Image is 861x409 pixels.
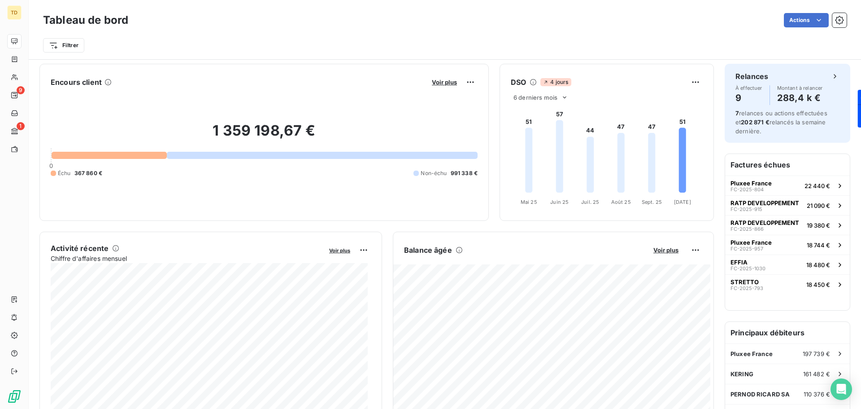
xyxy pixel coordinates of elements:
[735,110,827,135] span: relances ou actions effectuées et relancés la semaine dernière.
[831,378,852,400] div: Open Intercom Messenger
[7,389,22,404] img: Logo LeanPay
[731,239,772,246] span: Pluxee France
[806,261,830,268] span: 18 480 €
[51,122,478,149] h2: 1 359 198,67 €
[17,122,25,130] span: 1
[807,202,830,209] span: 21 090 €
[651,246,681,254] button: Voir plus
[43,12,128,28] h3: Tableau de bord
[58,169,71,177] span: Échu
[735,85,762,91] span: À effectuer
[521,199,537,205] tspan: Mai 25
[725,154,850,176] h6: Factures échues
[806,281,830,288] span: 18 450 €
[513,94,557,101] span: 6 derniers mois
[735,71,768,82] h6: Relances
[49,162,53,169] span: 0
[51,77,102,88] h6: Encours client
[451,169,478,177] span: 991 338 €
[725,235,850,255] button: Pluxee FranceFC-2025-95718 744 €
[725,274,850,294] button: STRETTOFC-2025-79318 450 €
[51,243,109,254] h6: Activité récente
[804,182,830,189] span: 22 440 €
[725,195,850,215] button: RATP DEVELOPPEMENTFC-2025-91521 090 €
[804,391,830,398] span: 110 376 €
[731,391,790,398] span: PERNOD RICARD SA
[725,255,850,274] button: EFFIAFC-2025-103018 480 €
[731,180,772,187] span: Pluxee France
[329,247,350,254] span: Voir plus
[550,199,569,205] tspan: Juin 25
[731,199,799,207] span: RATP DEVELOPPEMENT
[731,259,748,266] span: EFFIA
[51,254,323,263] span: Chiffre d'affaires mensuel
[429,78,460,86] button: Voir plus
[540,78,571,86] span: 4 jours
[803,370,830,378] span: 161 482 €
[735,110,739,117] span: 7
[421,169,447,177] span: Non-échu
[741,119,769,126] span: 202 871 €
[731,350,773,357] span: Pluxee France
[653,246,678,254] span: Voir plus
[725,215,850,235] button: RATP DEVELOPPEMENTFC-2025-86619 380 €
[17,86,25,94] span: 9
[784,13,829,27] button: Actions
[731,246,763,251] span: FC-2025-957
[731,370,753,378] span: KERING
[735,91,762,105] h4: 9
[432,79,457,86] span: Voir plus
[7,5,22,20] div: TD
[581,199,599,205] tspan: Juil. 25
[731,207,762,212] span: FC-2025-915
[731,219,799,226] span: RATP DEVELOPPEMENT
[807,242,830,249] span: 18 744 €
[807,222,830,229] span: 19 380 €
[74,169,102,177] span: 367 860 €
[642,199,662,205] tspan: Sept. 25
[777,91,823,105] h4: 288,4 k €
[43,38,84,53] button: Filtrer
[326,246,353,254] button: Voir plus
[511,77,526,88] h6: DSO
[731,187,764,192] span: FC-2025-804
[731,286,763,291] span: FC-2025-793
[725,176,850,195] button: Pluxee FranceFC-2025-80422 440 €
[674,199,691,205] tspan: [DATE]
[731,226,764,232] span: FC-2025-866
[777,85,823,91] span: Montant à relancer
[731,266,765,271] span: FC-2025-1030
[731,278,759,286] span: STRETTO
[611,199,631,205] tspan: Août 25
[803,350,830,357] span: 197 739 €
[404,245,452,255] h6: Balance âgée
[725,322,850,343] h6: Principaux débiteurs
